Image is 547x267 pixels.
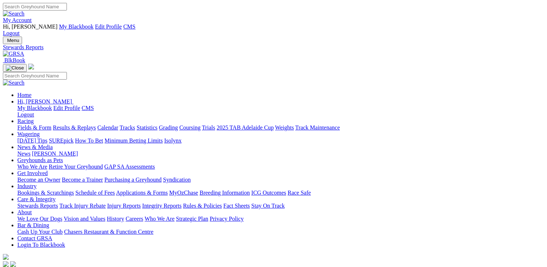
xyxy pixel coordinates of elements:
[53,124,96,131] a: Results & Replays
[3,80,25,86] img: Search
[54,105,80,111] a: Edit Profile
[104,177,162,183] a: Purchasing a Greyhound
[17,151,544,157] div: News & Media
[7,38,19,43] span: Menu
[17,131,40,137] a: Wagering
[3,57,25,63] a: BlkBook
[4,57,25,63] span: BlkBook
[17,222,49,228] a: Bar & Dining
[145,216,175,222] a: Who We Are
[17,164,47,170] a: Who We Are
[17,209,32,215] a: About
[3,24,544,37] div: My Account
[107,203,141,209] a: Injury Reports
[17,137,544,144] div: Wagering
[49,137,73,144] a: SUREpick
[17,151,30,157] a: News
[3,3,67,10] input: Search
[17,124,51,131] a: Fields & Form
[202,124,215,131] a: Trials
[17,177,544,183] div: Get Involved
[3,64,27,72] button: Toggle navigation
[17,118,34,124] a: Racing
[17,177,60,183] a: Become an Owner
[275,124,294,131] a: Weights
[116,190,168,196] a: Applications & Forms
[3,44,544,51] a: Stewards Reports
[17,203,544,209] div: Care & Integrity
[17,229,544,235] div: Bar & Dining
[17,157,63,163] a: Greyhounds as Pets
[200,190,250,196] a: Breeding Information
[179,124,201,131] a: Coursing
[82,105,94,111] a: CMS
[287,190,311,196] a: Race Safe
[3,72,67,80] input: Search
[164,137,181,144] a: Isolynx
[17,98,72,105] span: Hi, [PERSON_NAME]
[17,203,58,209] a: Stewards Reports
[49,164,103,170] a: Retire Your Greyhound
[223,203,250,209] a: Fact Sheets
[3,261,9,267] img: facebook.svg
[17,124,544,131] div: Racing
[125,216,143,222] a: Careers
[75,190,115,196] a: Schedule of Fees
[17,111,34,118] a: Logout
[3,37,22,44] button: Toggle navigation
[3,24,57,30] span: Hi, [PERSON_NAME]
[3,254,9,260] img: logo-grsa-white.png
[17,105,52,111] a: My Blackbook
[17,183,37,189] a: Industry
[217,124,274,131] a: 2025 TAB Adelaide Cup
[17,216,62,222] a: We Love Our Dogs
[137,124,158,131] a: Statistics
[120,124,135,131] a: Tracks
[3,10,25,17] img: Search
[3,30,20,36] a: Logout
[17,235,52,241] a: Contact GRSA
[251,203,285,209] a: Stay On Track
[17,190,544,196] div: Industry
[3,51,24,57] img: GRSA
[17,196,56,202] a: Care & Integrity
[210,216,244,222] a: Privacy Policy
[169,190,198,196] a: MyOzChase
[17,190,74,196] a: Bookings & Scratchings
[104,164,155,170] a: GAP SA Assessments
[159,124,178,131] a: Grading
[142,203,181,209] a: Integrity Reports
[10,261,16,267] img: twitter.svg
[123,24,136,30] a: CMS
[17,105,544,118] div: Hi, [PERSON_NAME]
[17,98,73,105] a: Hi, [PERSON_NAME]
[62,177,103,183] a: Become a Trainer
[17,92,31,98] a: Home
[75,137,103,144] a: How To Bet
[176,216,208,222] a: Strategic Plan
[95,24,122,30] a: Edit Profile
[17,144,53,150] a: News & Media
[28,64,34,69] img: logo-grsa-white.png
[6,65,24,71] img: Close
[295,124,340,131] a: Track Maintenance
[163,177,191,183] a: Syndication
[183,203,222,209] a: Rules & Policies
[17,216,544,222] div: About
[17,137,47,144] a: [DATE] Tips
[17,170,48,176] a: Get Involved
[17,242,65,248] a: Login To Blackbook
[32,151,78,157] a: [PERSON_NAME]
[64,229,153,235] a: Chasers Restaurant & Function Centre
[64,216,105,222] a: Vision and Values
[97,124,118,131] a: Calendar
[3,17,32,23] a: My Account
[59,24,94,30] a: My Blackbook
[59,203,106,209] a: Track Injury Rebate
[17,229,63,235] a: Cash Up Your Club
[17,164,544,170] div: Greyhounds as Pets
[107,216,124,222] a: History
[251,190,286,196] a: ICG Outcomes
[104,137,163,144] a: Minimum Betting Limits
